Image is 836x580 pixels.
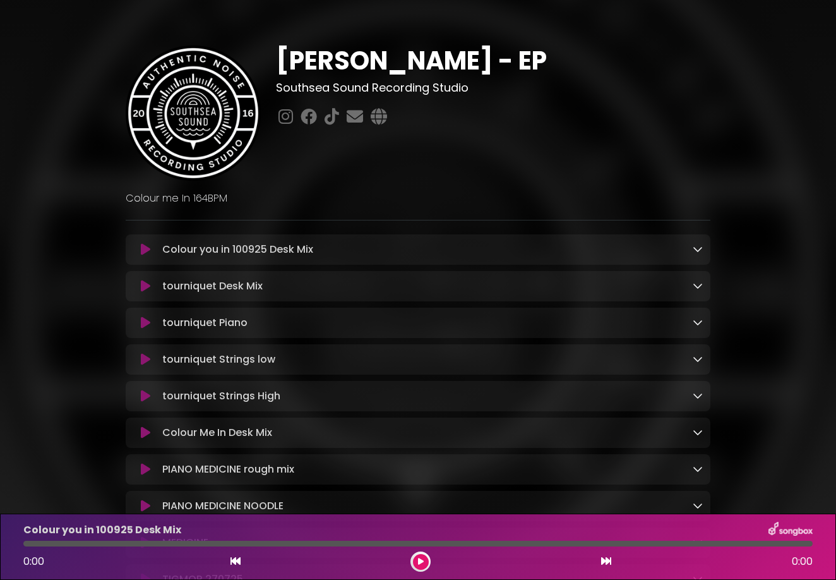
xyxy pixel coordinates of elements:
span: 0:00 [23,554,44,569]
p: Colour you in 100925 Desk Mix [162,242,313,257]
p: Colour me In 164BPM [126,191,710,206]
p: Colour Me In Desk Mix [162,425,272,440]
p: tourniquet Strings low [162,352,275,367]
img: Sqix3KgTCSFekl421UP5 [126,45,261,181]
p: tourniquet Strings High [162,389,280,404]
p: tourniquet Piano [162,315,248,330]
p: PIANO MEDICINE NOODLE [162,498,284,514]
h3: Southsea Sound Recording Studio [276,81,711,95]
p: tourniquet Desk Mix [162,279,263,294]
img: songbox-logo-white.png [768,522,813,538]
h1: [PERSON_NAME] - EP [276,45,711,76]
p: PIANO MEDICINE rough mix [162,462,294,477]
p: Colour you in 100925 Desk Mix [23,523,181,538]
span: 0:00 [792,554,813,569]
